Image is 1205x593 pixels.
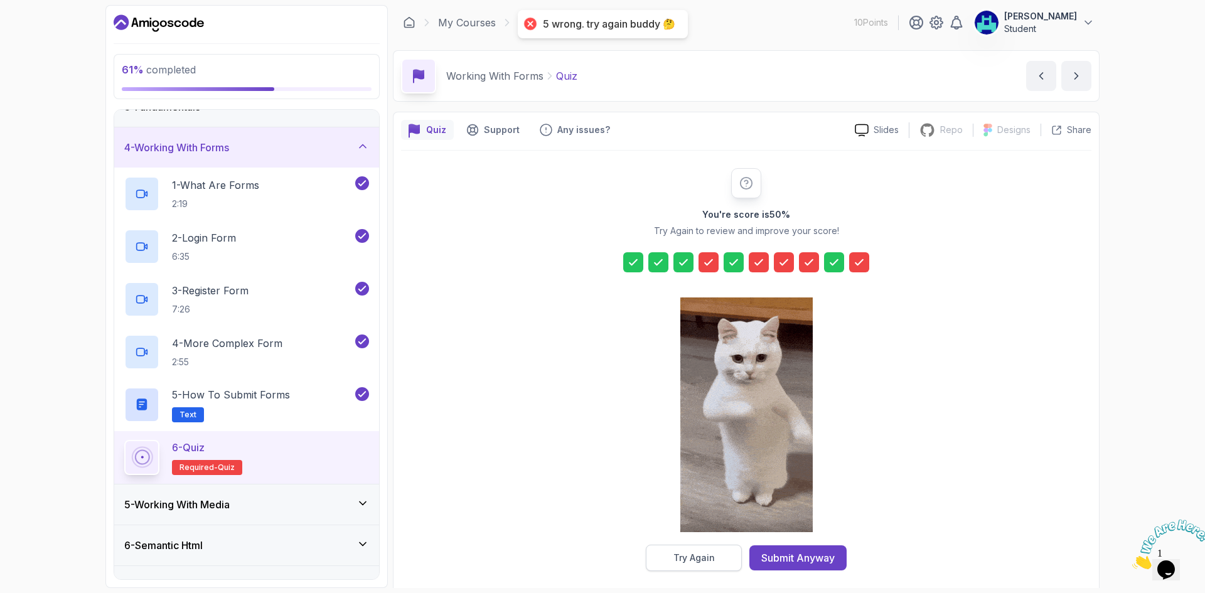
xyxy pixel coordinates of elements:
[172,356,282,368] p: 2:55
[172,440,205,455] p: 6 - Quiz
[114,13,204,33] a: Dashboard
[854,16,888,29] p: 10 Points
[114,127,379,168] button: 4-Working With Forms
[124,229,369,264] button: 2-Login Form6:35
[179,410,196,420] span: Text
[426,124,446,136] p: Quiz
[172,198,259,210] p: 2:19
[124,176,369,211] button: 1-What Are Forms2:19
[172,336,282,351] p: 4 - More Complex Form
[940,124,963,136] p: Repo
[5,5,10,16] span: 1
[446,68,544,83] p: Working With Forms
[975,11,999,35] img: user profile image
[218,462,235,473] span: quiz
[179,462,218,473] span: Required-
[974,10,1095,35] button: user profile image[PERSON_NAME]Student
[845,124,909,137] a: Slides
[124,538,203,553] h3: 6 - Semantic Html
[646,545,742,571] button: Try Again
[122,63,144,76] span: 61 %
[124,282,369,317] button: 3-Register Form7:26
[403,16,415,29] a: Dashboard
[1026,61,1056,91] button: previous content
[673,552,715,564] div: Try Again
[114,484,379,525] button: 5-Working With Media
[557,124,610,136] p: Any issues?
[124,497,230,512] h3: 5 - Working With Media
[761,550,835,565] div: Submit Anyway
[749,545,847,570] button: Submit Anyway
[5,5,83,55] img: Chat attention grabber
[1067,124,1091,136] p: Share
[1004,23,1077,35] p: Student
[1004,10,1077,23] p: [PERSON_NAME]
[122,63,196,76] span: completed
[556,68,577,83] p: Quiz
[401,120,454,140] button: quiz button
[114,525,379,565] button: 6-Semantic Html
[680,297,813,532] img: cool-cat
[997,124,1031,136] p: Designs
[459,120,527,140] button: Support button
[172,387,290,402] p: 5 - How to Submit Forms
[1127,515,1205,574] iframe: chat widget
[172,230,236,245] p: 2 - Login Form
[484,124,520,136] p: Support
[438,15,496,30] a: My Courses
[124,140,229,155] h3: 4 - Working With Forms
[172,303,249,316] p: 7:26
[124,440,369,475] button: 6-QuizRequired-quiz
[172,250,236,263] p: 6:35
[543,18,675,31] div: 5 wrong. try again buddy 🤔
[1061,61,1091,91] button: next content
[654,225,839,237] p: Try Again to review and improve your score!
[874,124,899,136] p: Slides
[172,178,259,193] p: 1 - What Are Forms
[1041,124,1091,136] button: Share
[172,283,249,298] p: 3 - Register Form
[124,334,369,370] button: 4-More Complex Form2:55
[532,120,618,140] button: Feedback button
[702,208,790,221] h2: You're score is 50 %
[124,387,369,422] button: 5-How to Submit FormsText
